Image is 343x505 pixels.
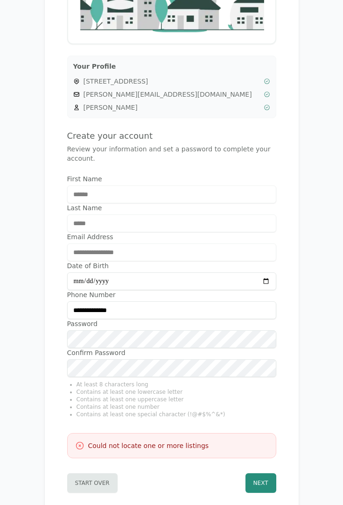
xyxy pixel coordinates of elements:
label: First Name [67,174,276,184]
h4: Create your account [67,129,276,142]
li: Contains at least one number [77,403,276,411]
label: Email Address [67,232,276,242]
button: Start Over [67,473,118,493]
h3: Could not locate one or more listings [88,441,209,450]
h3: Your Profile [73,62,270,71]
li: Contains at least one lowercase letter [77,388,276,396]
label: Confirm Password [67,348,276,357]
label: Last Name [67,203,276,213]
label: Password [67,319,276,328]
li: Contains at least one uppercase letter [77,396,276,403]
span: [PERSON_NAME] [84,103,260,112]
span: [STREET_ADDRESS] [84,77,260,86]
span: [PERSON_NAME][EMAIL_ADDRESS][DOMAIN_NAME] [84,90,260,99]
label: Date of Birth [67,261,276,270]
button: Next [245,473,276,493]
label: Phone Number [67,290,276,299]
li: At least 8 characters long [77,381,276,388]
li: Contains at least one special character (!@#$%^&*) [77,411,276,418]
p: Review your information and set a password to complete your account. [67,144,276,163]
